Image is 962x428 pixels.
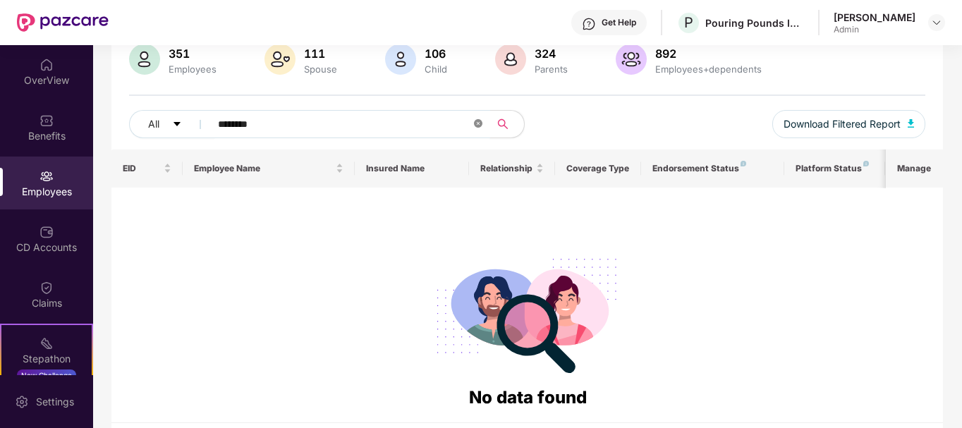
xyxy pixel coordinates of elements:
[148,116,159,132] span: All
[582,17,596,31] img: svg+xml;base64,PHN2ZyBpZD0iSGVscC0zMngzMiIgeG1sbnM9Imh0dHA6Ly93d3cudzMub3JnLzIwMDAvc3ZnIiB3aWR0aD...
[908,119,915,128] img: svg+xml;base64,PHN2ZyB4bWxucz0iaHR0cDovL3d3dy53My5vcmcvMjAwMC9zdmciIHhtbG5zOnhsaW5rPSJodHRwOi8vd3...
[863,161,869,166] img: svg+xml;base64,PHN2ZyB4bWxucz0iaHR0cDovL3d3dy53My5vcmcvMjAwMC9zdmciIHdpZHRoPSI4IiBoZWlnaHQ9IjgiIH...
[886,149,943,188] th: Manage
[796,163,873,174] div: Platform Status
[166,63,219,75] div: Employees
[39,281,54,295] img: svg+xml;base64,PHN2ZyBpZD0iQ2xhaW0iIHhtbG5zPSJodHRwOi8vd3d3LnczLm9yZy8yMDAwL3N2ZyIgd2lkdGg9IjIwIi...
[39,114,54,128] img: svg+xml;base64,PHN2ZyBpZD0iQmVuZWZpdHMiIHhtbG5zPSJodHRwOi8vd3d3LnczLm9yZy8yMDAwL3N2ZyIgd2lkdGg9Ij...
[17,13,109,32] img: New Pazcare Logo
[784,116,901,132] span: Download Filtered Report
[1,352,92,366] div: Stepathon
[129,44,160,75] img: svg+xml;base64,PHN2ZyB4bWxucz0iaHR0cDovL3d3dy53My5vcmcvMjAwMC9zdmciIHhtbG5zOnhsaW5rPSJodHRwOi8vd3...
[39,169,54,183] img: svg+xml;base64,PHN2ZyBpZD0iRW1wbG95ZWVzIiB4bWxucz0iaHR0cDovL3d3dy53My5vcmcvMjAwMC9zdmciIHdpZHRoPS...
[834,24,915,35] div: Admin
[264,44,296,75] img: svg+xml;base64,PHN2ZyB4bWxucz0iaHR0cDovL3d3dy53My5vcmcvMjAwMC9zdmciIHhtbG5zOnhsaW5rPSJodHRwOi8vd3...
[39,58,54,72] img: svg+xml;base64,PHN2ZyBpZD0iSG9tZSIgeG1sbnM9Imh0dHA6Ly93d3cudzMub3JnLzIwMDAvc3ZnIiB3aWR0aD0iMjAiIG...
[489,118,517,130] span: search
[172,119,182,130] span: caret-down
[652,47,765,61] div: 892
[772,110,926,138] button: Download Filtered Report
[469,387,587,408] span: No data found
[652,163,773,174] div: Endorsement Status
[532,63,571,75] div: Parents
[427,241,630,384] img: svg+xml;base64,PHN2ZyB4bWxucz0iaHR0cDovL3d3dy53My5vcmcvMjAwMC9zdmciIHdpZHRoPSIyODgiIGhlaWdodD0iMj...
[385,44,416,75] img: svg+xml;base64,PHN2ZyB4bWxucz0iaHR0cDovL3d3dy53My5vcmcvMjAwMC9zdmciIHhtbG5zOnhsaW5rPSJodHRwOi8vd3...
[32,395,78,409] div: Settings
[480,163,533,174] span: Relationship
[652,63,765,75] div: Employees+dependents
[469,149,555,188] th: Relationship
[555,149,641,188] th: Coverage Type
[39,336,54,350] img: svg+xml;base64,PHN2ZyB4bWxucz0iaHR0cDovL3d3dy53My5vcmcvMjAwMC9zdmciIHdpZHRoPSIyMSIgaGVpZ2h0PSIyMC...
[495,44,526,75] img: svg+xml;base64,PHN2ZyB4bWxucz0iaHR0cDovL3d3dy53My5vcmcvMjAwMC9zdmciIHhtbG5zOnhsaW5rPSJodHRwOi8vd3...
[931,17,942,28] img: svg+xml;base64,PHN2ZyBpZD0iRHJvcGRvd24tMzJ4MzIiIHhtbG5zPSJodHRwOi8vd3d3LnczLm9yZy8yMDAwL3N2ZyIgd2...
[422,47,450,61] div: 106
[474,119,482,128] span: close-circle
[123,163,162,174] span: EID
[355,149,470,188] th: Insured Name
[183,149,355,188] th: Employee Name
[741,161,746,166] img: svg+xml;base64,PHN2ZyB4bWxucz0iaHR0cDovL3d3dy53My5vcmcvMjAwMC9zdmciIHdpZHRoPSI4IiBoZWlnaHQ9IjgiIH...
[705,16,804,30] div: Pouring Pounds India Pvt Ltd (CashKaro and EarnKaro)
[301,47,340,61] div: 111
[602,17,636,28] div: Get Help
[616,44,647,75] img: svg+xml;base64,PHN2ZyB4bWxucz0iaHR0cDovL3d3dy53My5vcmcvMjAwMC9zdmciIHhtbG5zOnhsaW5rPSJodHRwOi8vd3...
[17,369,76,381] div: New Challenge
[834,11,915,24] div: [PERSON_NAME]
[474,118,482,131] span: close-circle
[39,225,54,239] img: svg+xml;base64,PHN2ZyBpZD0iQ0RfQWNjb3VudHMiIGRhdGEtbmFtZT0iQ0QgQWNjb3VudHMiIHhtbG5zPSJodHRwOi8vd3...
[532,47,571,61] div: 324
[129,110,215,138] button: Allcaret-down
[194,163,333,174] span: Employee Name
[422,63,450,75] div: Child
[301,63,340,75] div: Spouse
[166,47,219,61] div: 351
[684,14,693,31] span: P
[15,395,29,409] img: svg+xml;base64,PHN2ZyBpZD0iU2V0dGluZy0yMHgyMCIgeG1sbnM9Imh0dHA6Ly93d3cudzMub3JnLzIwMDAvc3ZnIiB3aW...
[489,110,525,138] button: search
[111,149,183,188] th: EID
